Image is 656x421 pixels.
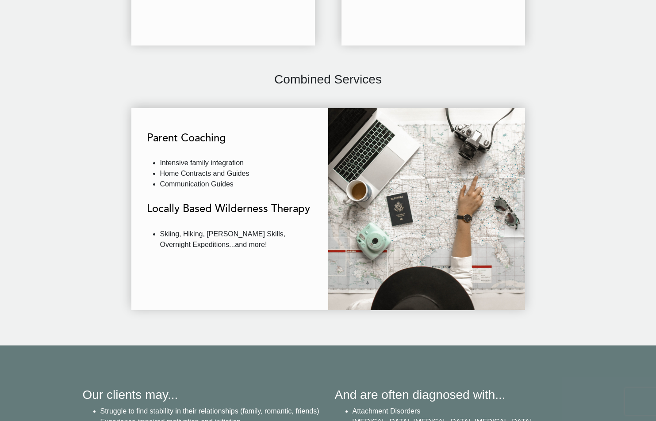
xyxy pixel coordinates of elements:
h4: Parent Coaching [147,132,313,145]
img: map_point-scaled.jpeg [328,108,525,311]
li: Attachment Disorders [353,406,574,417]
h4: Locally Based Wilderness Therapy [147,203,313,216]
li: Struggle to find stability in their relationships (family, romantic, friends) [100,406,322,417]
h3: And are often diagnosed with... [335,387,574,402]
li: Home Contracts and Guides [160,168,313,179]
li: Intensive family integration [160,158,313,168]
h3: Combined Services [274,72,382,87]
li: Communication Guides [160,179,313,190]
li: Skiing, Hiking, [PERSON_NAME] Skills, Overnight Expeditions...and more! [160,229,313,250]
h3: Our clients may... [83,387,322,402]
